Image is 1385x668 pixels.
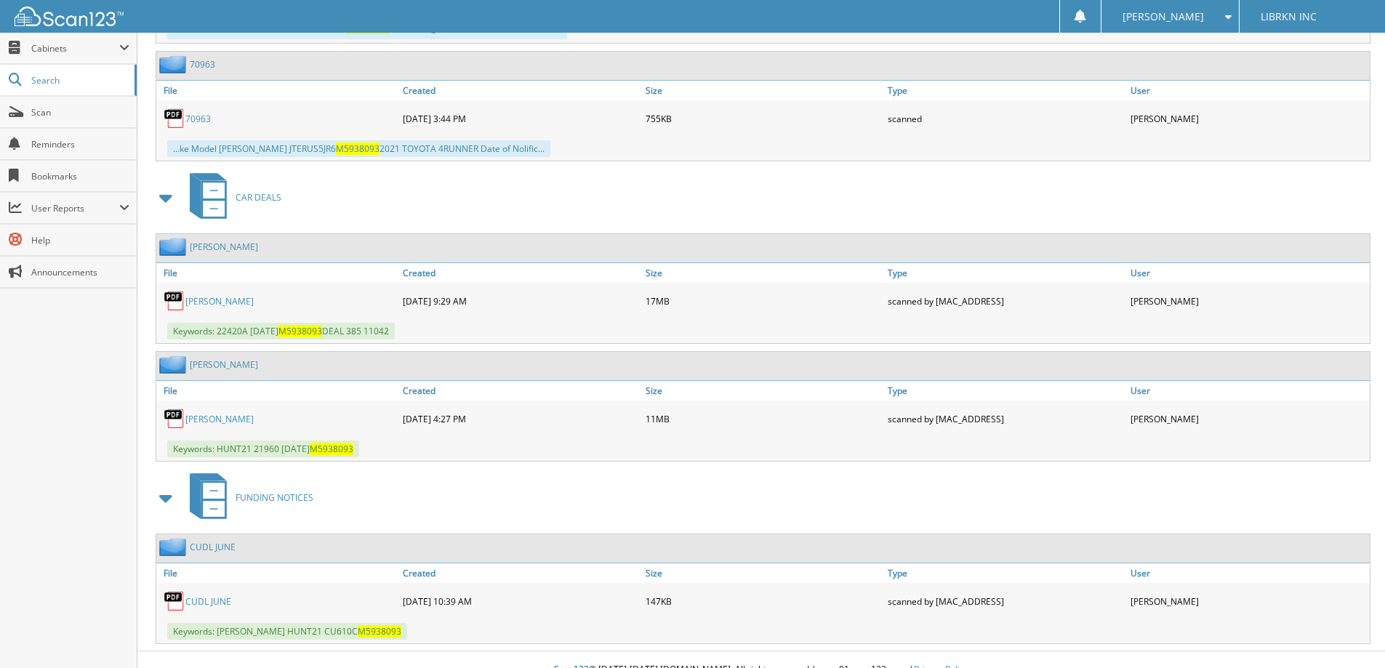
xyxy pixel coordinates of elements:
span: Search [31,74,127,86]
a: User [1127,381,1370,401]
a: File [156,81,399,100]
div: [PERSON_NAME] [1127,286,1370,315]
a: Type [884,81,1127,100]
span: CAR DEALS [236,191,281,204]
div: 147KB [642,587,885,616]
a: Size [642,263,885,283]
img: folder2.png [159,538,190,556]
img: PDF.png [164,290,185,312]
a: Created [399,563,642,583]
div: ...ke Model [PERSON_NAME] JTERUS5JR6 2021 TOYOTA 4RUNNER Date of Nolific... [167,140,550,157]
a: [PERSON_NAME] [190,358,258,371]
a: Type [884,381,1127,401]
a: Type [884,263,1127,283]
span: M5938093 [310,443,353,455]
span: Keywords: HUNT21 21960 [DATE] [167,440,359,457]
a: Type [884,563,1127,583]
div: scanned by [MAC_ADDRESS] [884,286,1127,315]
img: folder2.png [159,238,190,256]
div: scanned by [MAC_ADDRESS] [884,587,1127,616]
a: User [1127,263,1370,283]
a: Size [642,563,885,583]
span: Keywords: 22420A [DATE] DEAL 385 11042 [167,323,395,339]
span: M5938093 [278,325,322,337]
a: User [1127,81,1370,100]
span: Keywords: [PERSON_NAME] HUNT21 CU610C [167,623,407,640]
div: scanned by [MAC_ADDRESS] [884,404,1127,433]
a: 70963 [185,113,211,125]
a: User [1127,563,1370,583]
a: CUDL JUNE [190,541,236,553]
span: Announcements [31,266,129,278]
img: PDF.png [164,108,185,129]
span: Help [31,234,129,246]
span: M5938093 [358,625,401,637]
a: CUDL JUNE [185,595,231,608]
img: scan123-logo-white.svg [15,7,124,26]
iframe: Chat Widget [1312,598,1385,668]
div: [DATE] 3:44 PM [399,104,642,133]
a: CAR DEALS [181,169,281,226]
span: M5938093 [336,142,380,155]
img: folder2.png [159,355,190,374]
span: FUNDING NOTICES [236,491,313,504]
a: FUNDING NOTICES [181,469,313,526]
a: Created [399,381,642,401]
a: File [156,381,399,401]
a: File [156,263,399,283]
div: [PERSON_NAME] [1127,587,1370,616]
div: [DATE] 9:29 AM [399,286,642,315]
img: PDF.png [164,590,185,612]
div: scanned [884,104,1127,133]
span: Bookmarks [31,170,129,182]
span: User Reports [31,202,119,214]
span: [PERSON_NAME] [1123,12,1204,21]
a: Created [399,263,642,283]
a: [PERSON_NAME] [185,413,254,425]
span: Reminders [31,138,129,150]
div: [PERSON_NAME] [1127,104,1370,133]
div: 17MB [642,286,885,315]
img: PDF.png [164,408,185,430]
a: Size [642,81,885,100]
div: [PERSON_NAME] [1127,404,1370,433]
div: [DATE] 4:27 PM [399,404,642,433]
a: Created [399,81,642,100]
div: [DATE] 10:39 AM [399,587,642,616]
span: Scan [31,106,129,118]
img: folder2.png [159,55,190,73]
div: 11MB [642,404,885,433]
a: Size [642,381,885,401]
a: 70963 [190,58,215,71]
span: LIBRKN INC [1261,12,1317,21]
a: File [156,563,399,583]
a: [PERSON_NAME] [185,295,254,307]
a: [PERSON_NAME] [190,241,258,253]
div: 755KB [642,104,885,133]
span: Cabinets [31,42,119,55]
